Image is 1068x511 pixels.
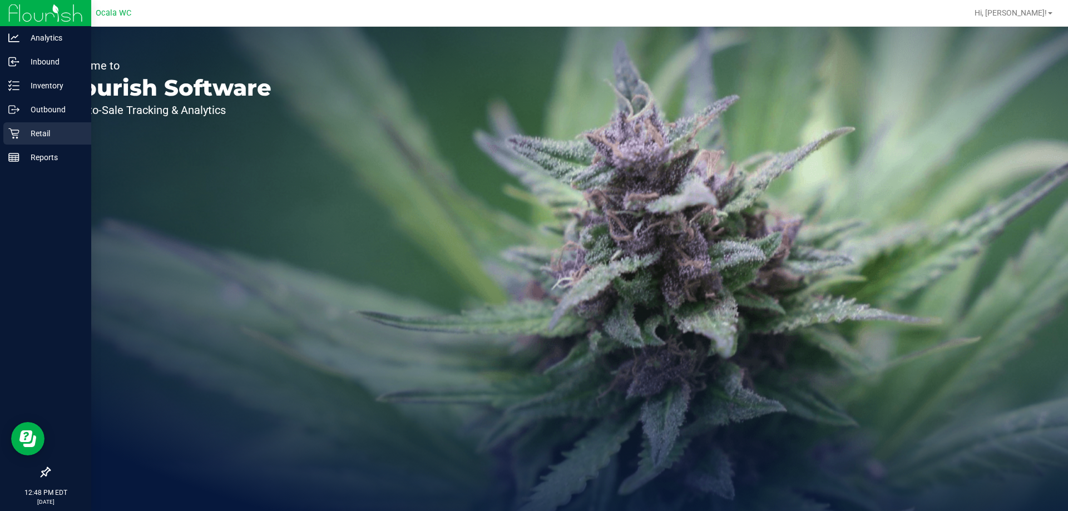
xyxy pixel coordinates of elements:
[19,151,86,164] p: Reports
[19,103,86,116] p: Outbound
[8,128,19,139] inline-svg: Retail
[11,422,44,455] iframe: Resource center
[60,60,271,71] p: Welcome to
[96,8,131,18] span: Ocala WC
[19,79,86,92] p: Inventory
[975,8,1047,17] span: Hi, [PERSON_NAME]!
[60,105,271,116] p: Seed-to-Sale Tracking & Analytics
[5,498,86,506] p: [DATE]
[8,104,19,115] inline-svg: Outbound
[19,127,86,140] p: Retail
[19,31,86,44] p: Analytics
[5,488,86,498] p: 12:48 PM EDT
[8,152,19,163] inline-svg: Reports
[19,55,86,68] p: Inbound
[8,56,19,67] inline-svg: Inbound
[8,32,19,43] inline-svg: Analytics
[60,77,271,99] p: Flourish Software
[8,80,19,91] inline-svg: Inventory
